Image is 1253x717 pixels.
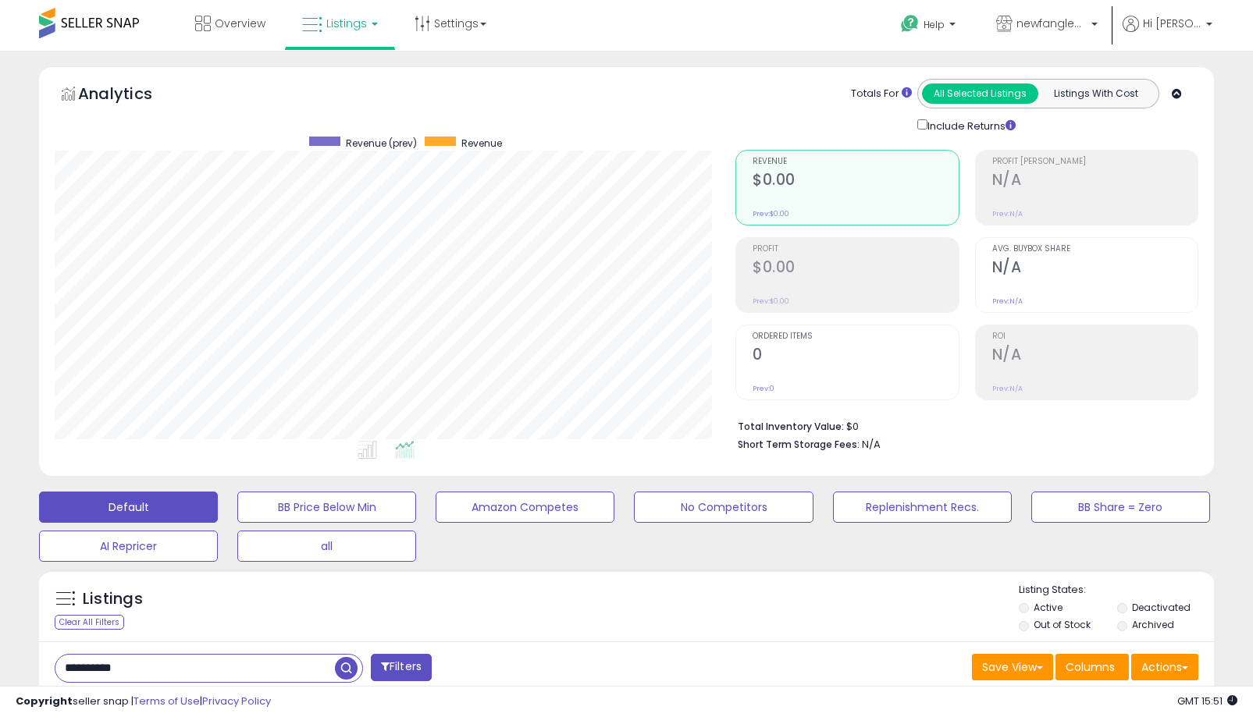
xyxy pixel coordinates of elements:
div: Clear All Filters [55,615,124,630]
label: Active [1034,601,1063,614]
button: Default [39,492,218,523]
div: Totals For [851,87,912,101]
button: AI Repricer [39,531,218,562]
button: No Competitors [634,492,813,523]
span: newfangled networks [1016,16,1087,31]
b: Total Inventory Value: [738,420,844,433]
button: Filters [371,654,432,681]
span: Overview [215,16,265,31]
label: Deactivated [1132,601,1191,614]
h2: 0 [753,346,958,367]
span: Listings [326,16,367,31]
span: Help [924,18,945,31]
p: Listing States: [1019,583,1214,598]
span: Hi [PERSON_NAME] [1143,16,1201,31]
small: Prev: N/A [992,296,1023,306]
span: Columns [1066,659,1115,675]
i: Get Help [900,14,920,34]
button: all [237,531,416,562]
span: Profit [753,245,958,254]
h2: N/A [992,171,1198,192]
li: $0 [738,416,1187,435]
div: seller snap | | [16,694,271,709]
span: N/A [862,437,881,452]
button: Listings With Cost [1038,83,1154,104]
small: Prev: N/A [992,384,1023,393]
b: Short Term Storage Fees: [738,438,860,451]
a: Hi [PERSON_NAME] [1123,16,1212,51]
small: Prev: $0.00 [753,296,789,306]
span: ROI [992,332,1198,341]
button: BB Price Below Min [237,492,416,523]
small: Prev: $0.00 [753,209,789,218]
span: Revenue [461,137,502,150]
span: 2025-08-10 15:51 GMT [1177,694,1237,708]
span: Revenue (prev) [346,137,417,150]
button: Replenishment Recs. [833,492,1012,523]
small: Prev: 0 [753,384,774,393]
span: Profit [PERSON_NAME] [992,158,1198,166]
button: Columns [1055,654,1129,680]
small: Prev: N/A [992,209,1023,218]
strong: Copyright [16,694,73,708]
h2: $0.00 [753,258,958,279]
span: Revenue [753,158,958,166]
label: Out of Stock [1034,618,1091,631]
label: Archived [1132,618,1174,631]
div: Include Returns [906,116,1034,134]
span: Avg. Buybox Share [992,245,1198,254]
button: BB Share = Zero [1031,492,1210,523]
a: Terms of Use [133,694,200,708]
h5: Analytics [78,83,183,108]
span: Ordered Items [753,332,958,341]
button: Save View [972,654,1053,680]
a: Privacy Policy [202,694,271,708]
h2: N/A [992,258,1198,279]
h2: N/A [992,346,1198,367]
button: Actions [1131,654,1198,680]
a: Help [888,2,971,51]
h2: $0.00 [753,171,958,192]
h5: Listings [83,588,143,610]
button: Amazon Competes [436,492,614,523]
button: All Selected Listings [922,83,1038,104]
